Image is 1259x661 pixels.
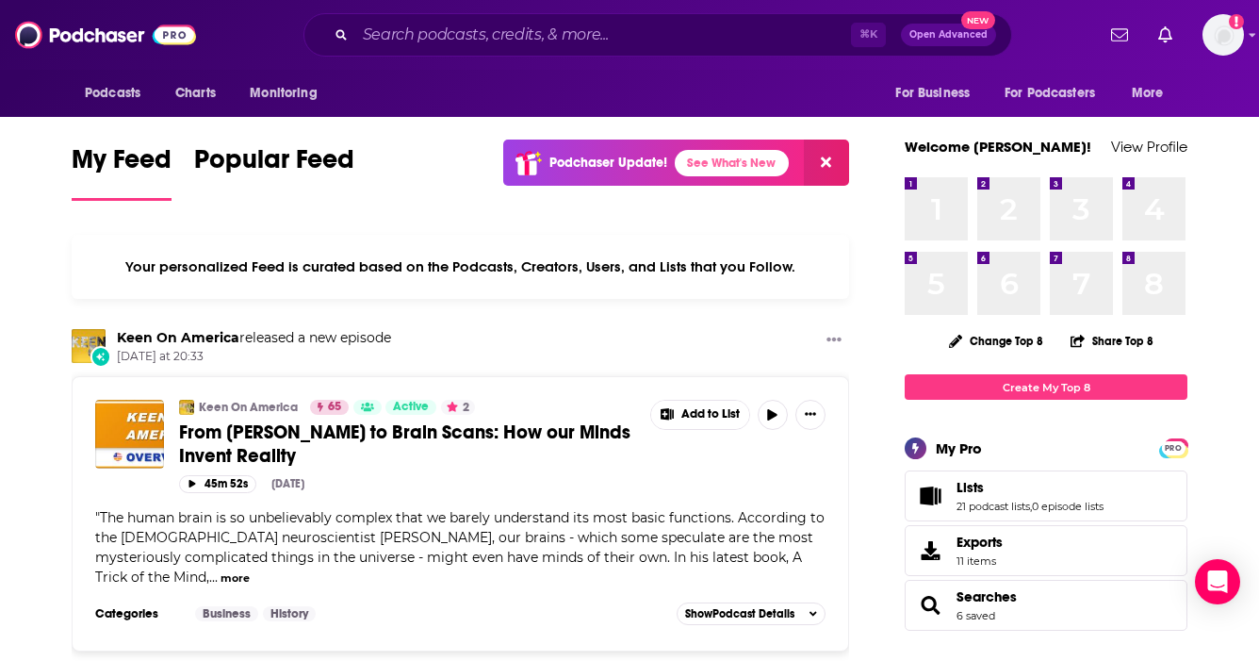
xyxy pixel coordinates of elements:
[209,569,218,586] span: ...
[905,580,1187,631] span: Searches
[911,537,949,564] span: Exports
[1151,19,1180,51] a: Show notifications dropdown
[95,509,825,586] span: The human brain is so unbelievably complex that we barely understand its most basic functions. Ac...
[1162,440,1185,454] a: PRO
[163,75,227,111] a: Charts
[1229,14,1244,29] svg: Add a profile image
[310,400,349,415] a: 65
[685,607,794,620] span: Show Podcast Details
[1111,138,1187,156] a: View Profile
[957,534,1003,551] span: Exports
[355,20,851,50] input: Search podcasts, credits, & more...
[905,525,1187,576] a: Exports
[179,475,256,493] button: 45m 52s
[911,592,949,619] a: Searches
[328,398,341,417] span: 65
[199,400,298,415] a: Keen On America
[194,143,354,201] a: Popular Feed
[117,329,391,347] h3: released a new episode
[851,23,886,47] span: ⌘ K
[675,150,789,176] a: See What's New
[911,483,949,509] a: Lists
[936,439,982,457] div: My Pro
[1202,14,1244,56] span: Logged in as megcassidy
[1202,14,1244,56] button: Show profile menu
[909,30,988,40] span: Open Advanced
[549,155,667,171] p: Podchaser Update!
[819,329,849,353] button: Show More Button
[895,80,970,107] span: For Business
[90,346,111,367] div: New Episode
[271,477,304,490] div: [DATE]
[1070,322,1154,359] button: Share Top 8
[905,138,1091,156] a: Welcome [PERSON_NAME]!
[72,143,172,187] span: My Feed
[1202,14,1244,56] img: User Profile
[1195,559,1240,604] div: Open Intercom Messenger
[1132,80,1164,107] span: More
[15,17,196,53] img: Podchaser - Follow, Share and Rate Podcasts
[795,400,826,430] button: Show More Button
[72,143,172,201] a: My Feed
[1030,500,1032,513] span: ,
[651,401,749,429] button: Show More Button
[901,24,996,46] button: Open AdvancedNew
[85,80,140,107] span: Podcasts
[194,143,354,187] span: Popular Feed
[95,400,164,469] img: From Borges to Brain Scans: How our Minds Invent Reality
[677,603,826,625] button: ShowPodcast Details
[905,374,1187,400] a: Create My Top 8
[72,235,849,299] div: Your personalized Feed is curated based on the Podcasts, Creators, Users, and Lists that you Follow.
[303,13,1012,57] div: Search podcasts, credits, & more...
[1104,19,1136,51] a: Show notifications dropdown
[1005,80,1095,107] span: For Podcasters
[681,407,740,421] span: Add to List
[1119,75,1187,111] button: open menu
[72,75,165,111] button: open menu
[957,479,1104,496] a: Lists
[957,479,984,496] span: Lists
[72,329,106,363] img: Keen On America
[221,570,250,587] button: more
[957,554,1003,568] span: 11 items
[441,400,475,415] button: 2
[175,80,216,107] span: Charts
[961,11,995,29] span: New
[179,400,194,415] img: Keen On America
[117,329,239,346] a: Keen On America
[263,606,316,621] a: History
[957,588,1017,605] a: Searches
[957,500,1030,513] a: 21 podcast lists
[957,609,995,622] a: 6 saved
[992,75,1122,111] button: open menu
[385,400,436,415] a: Active
[95,606,180,621] h3: Categories
[250,80,317,107] span: Monitoring
[179,421,630,468] span: From [PERSON_NAME] to Brain Scans: How our Minds Invent Reality
[882,75,993,111] button: open menu
[938,329,1055,353] button: Change Top 8
[179,421,637,468] a: From [PERSON_NAME] to Brain Scans: How our Minds Invent Reality
[1032,500,1104,513] a: 0 episode lists
[1162,441,1185,455] span: PRO
[905,471,1187,521] span: Lists
[95,509,825,586] span: "
[195,606,258,621] a: Business
[117,349,391,365] span: [DATE] at 20:33
[393,398,429,417] span: Active
[237,75,341,111] button: open menu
